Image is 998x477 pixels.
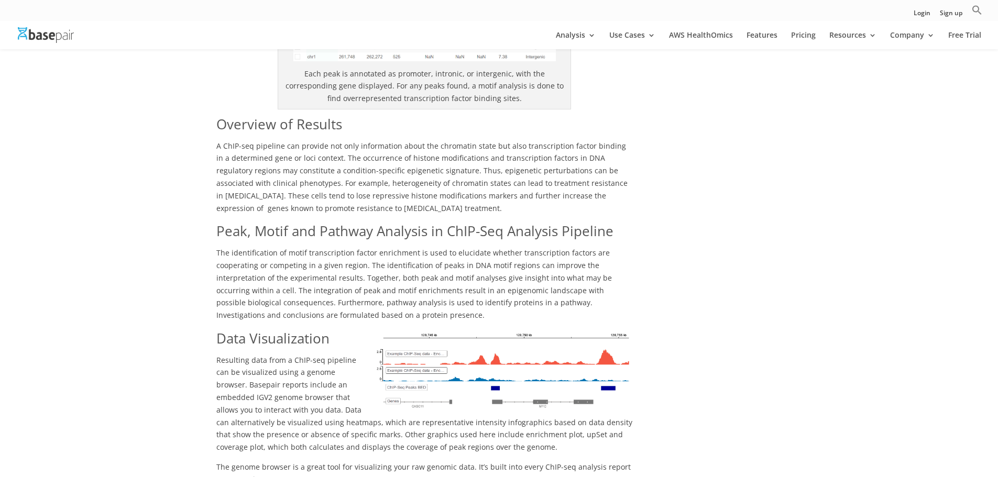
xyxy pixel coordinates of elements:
[972,5,982,15] svg: Search
[791,31,816,49] a: Pricing
[216,248,612,320] span: The identification of motif transcription factor enrichment is used to elucidate whether transcri...
[216,329,330,348] span: Data Visualization
[797,402,985,464] iframe: Drift Widget Chat Controller
[216,141,628,213] span: A ChIP-seq pipeline can provide not only information about the chromatin state but also transcrip...
[948,31,981,49] a: Free Trial
[829,31,876,49] a: Resources
[18,27,74,42] img: Basepair
[669,31,733,49] a: AWS HealthOmics
[216,355,632,452] span: Resulting data from a ChIP-seq pipeline can be visualized using a genome browser. Basepair report...
[216,221,613,240] span: Peak, Motif and Pathway Analysis in ChIP-Seq Analysis Pipeline
[914,10,930,21] a: Login
[972,5,982,21] a: Search Icon Link
[216,115,342,134] span: Overview of Results
[371,329,633,411] img: ChIP-Seq analysis report genome browser
[890,31,935,49] a: Company
[556,31,596,49] a: Analysis
[747,31,777,49] a: Features
[282,68,566,105] p: Each peak is annotated as promoter, intronic, or intergenic, with the corresponding gene displaye...
[940,10,962,21] a: Sign up
[609,31,655,49] a: Use Cases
